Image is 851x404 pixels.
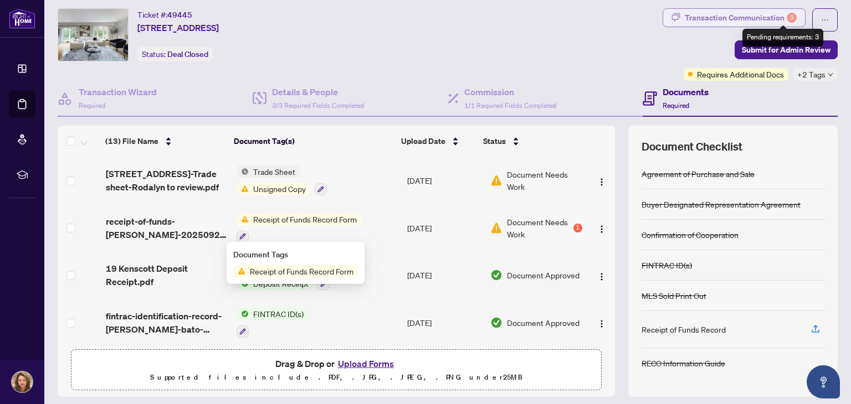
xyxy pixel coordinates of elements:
[106,215,227,241] span: receipt-of-funds-[PERSON_NAME]-20250922-103700.pdf
[237,165,249,178] img: Status Icon
[335,356,397,371] button: Upload Forms
[507,216,571,240] span: Document Needs Work
[593,266,611,284] button: Logo
[275,356,397,371] span: Drag & Drop or
[79,101,105,110] span: Required
[642,357,725,369] div: RECO Information Guide
[106,262,227,288] span: 19 Kenscott Deposit Receipt.pdf
[403,204,486,252] td: [DATE]
[507,269,580,281] span: Document Approved
[642,168,755,180] div: Agreement of Purchase and Sale
[397,126,479,157] th: Upload Date
[237,308,249,320] img: Status Icon
[9,8,35,29] img: logo
[249,165,300,178] span: Trade Sheet
[106,167,227,194] span: [STREET_ADDRESS]-Trade sheet-Rodalyn to review.pdf
[593,172,611,189] button: Logo
[401,135,445,147] span: Upload Date
[573,224,582,232] div: 1
[597,319,606,328] img: Logo
[58,9,128,61] img: IMG-E12274643_1.jpg
[237,213,249,225] img: Status Icon
[79,85,157,99] h4: Transaction Wizard
[403,157,486,204] td: [DATE]
[735,40,838,59] button: Submit for Admin Review
[685,9,797,27] div: Transaction Communication
[272,85,364,99] h4: Details & People
[797,68,826,81] span: +2 Tags
[71,350,601,391] span: Drag & Drop orUpload FormsSupported files include .PDF, .JPG, .JPEG, .PNG under25MB
[642,323,726,335] div: Receipt of Funds Record
[490,317,503,329] img: Document Status
[597,225,606,234] img: Logo
[249,308,308,320] span: FINTRAC ID(s)
[787,13,797,23] div: 3
[237,213,361,243] button: Status IconReceipt of Funds Record Form
[490,222,503,234] img: Document Status
[593,219,611,237] button: Logo
[403,299,486,346] td: [DATE]
[507,317,580,329] span: Document Approved
[101,126,229,157] th: (13) File Name
[742,41,831,59] span: Submit for Admin Review
[249,213,361,225] span: Receipt of Funds Record Form
[642,289,706,302] div: MLS Sold Print Out
[697,68,784,80] span: Requires Additional Docs
[663,8,806,27] button: Transaction Communication3
[137,8,192,21] div: Ticket #:
[663,85,709,99] h4: Documents
[597,178,606,187] img: Logo
[105,135,158,147] span: (13) File Name
[245,265,358,277] span: Receipt of Funds Record Form
[479,126,578,157] th: Status
[642,259,692,271] div: FINTRAC ID(s)
[167,49,208,59] span: Deal Closed
[507,168,582,193] span: Document Needs Work
[642,229,739,241] div: Confirmation of Cooperation
[464,85,556,99] h4: Commission
[464,101,556,110] span: 1/1 Required Fields Completed
[233,248,358,261] div: Document Tags
[663,101,689,110] span: Required
[828,72,833,77] span: down
[490,269,503,281] img: Document Status
[12,371,33,392] img: Profile Icon
[807,365,840,398] button: Open asap
[106,309,227,336] span: fintrac-identification-record-[PERSON_NAME]-bato-20250918-121410.pdf
[597,272,606,281] img: Logo
[78,371,594,384] p: Supported files include .PDF, .JPG, .JPEG, .PNG under 25 MB
[137,46,213,61] div: Status:
[403,252,486,299] td: [DATE]
[237,165,327,195] button: Status IconTrade SheetStatus IconUnsigned Copy
[593,314,611,332] button: Logo
[233,265,245,277] img: Status Icon
[821,16,829,24] span: ellipsis
[237,308,308,338] button: Status IconFINTRAC ID(s)
[249,183,310,195] span: Unsigned Copy
[742,29,823,46] div: Pending requirements: 3
[490,174,503,187] img: Document Status
[272,101,364,110] span: 3/3 Required Fields Completed
[237,183,249,195] img: Status Icon
[167,10,192,20] span: 49445
[642,139,742,154] span: Document Checklist
[137,21,219,34] span: [STREET_ADDRESS]
[229,126,397,157] th: Document Tag(s)
[483,135,506,147] span: Status
[642,198,801,210] div: Buyer Designated Representation Agreement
